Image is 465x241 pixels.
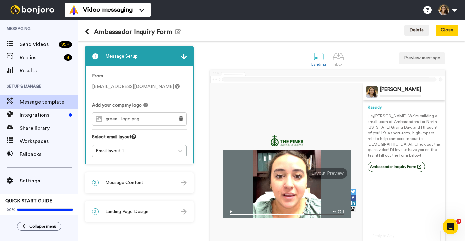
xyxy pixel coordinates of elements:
img: vm-color.svg [69,5,79,15]
button: Collapse menu [17,222,61,231]
a: Landing [308,47,329,70]
img: arrow.svg [181,180,187,186]
span: QUICK START GUIDE [5,199,52,203]
h1: Ambassador Inquiry Form [85,28,181,36]
div: 4 [64,54,72,61]
img: bj-logo-header-white.svg [8,5,57,14]
div: Email layout 1 [96,148,171,154]
span: Integrations [20,111,66,119]
span: Share library [20,124,78,132]
span: Message Setup [105,53,138,60]
a: Ambassador Inquiry Form [368,162,425,172]
div: [PERSON_NAME] [380,86,421,93]
span: Send videos [20,41,56,48]
div: Inbox [333,62,344,67]
span: Collapse menu [29,224,56,229]
img: 02d5c9d2-4ea3-428a-84a1-b3a741546b10 [271,135,304,146]
div: Select email layout [92,134,187,145]
span: 100% [5,207,15,212]
span: 3 [92,208,99,215]
span: Settings [20,177,78,185]
label: From [92,73,103,79]
div: 2Message Content [85,172,194,193]
img: player-controls-full.svg [223,207,351,218]
a: Inbox [329,47,347,70]
span: Fallbacks [20,150,78,158]
img: arrow.svg [181,209,187,215]
span: Results [20,67,78,75]
span: Landing Page Design [105,208,148,215]
button: Preview message [399,52,445,64]
div: 99 + [59,41,72,48]
span: 8 [456,219,461,224]
span: Add your company logo [92,102,142,109]
div: Landing [311,62,326,67]
div: Kassidy [368,105,441,110]
img: Profile Image [366,86,378,98]
div: 3Landing Page Design [85,201,194,222]
span: Replies [20,54,61,61]
div: Layout Preview [308,168,347,179]
iframe: Intercom live chat [443,219,458,234]
button: Close [436,25,458,36]
p: Hey [PERSON_NAME] ! We’re building a small team of Ambassadors for North [US_STATE] Giving Day, a... [368,113,441,158]
span: Message template [20,98,78,106]
button: Delete [404,25,429,36]
span: Workspaces [20,137,78,145]
span: Video messaging [83,5,133,14]
span: Message Content [105,180,143,186]
span: [EMAIL_ADDRESS][DOMAIN_NAME] [92,84,180,89]
img: arrow.svg [181,54,187,59]
span: 2 [92,180,99,186]
span: 1 [92,53,99,60]
span: green - logo.png [106,116,142,122]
